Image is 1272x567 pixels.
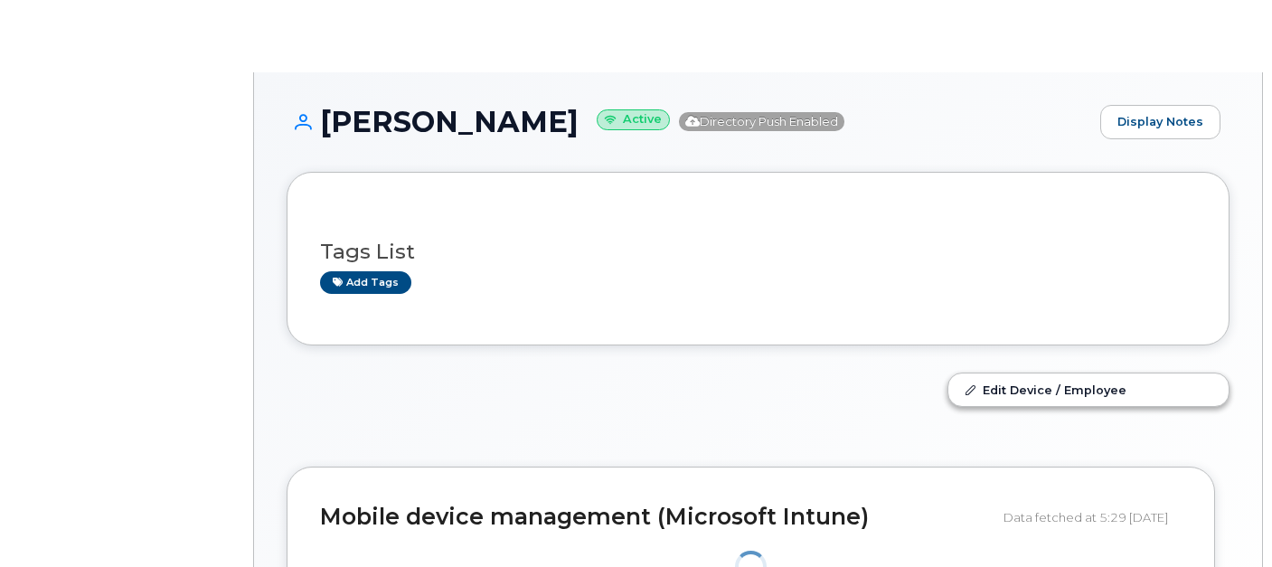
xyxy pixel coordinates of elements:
[597,109,670,130] small: Active
[287,106,1091,137] h1: [PERSON_NAME]
[320,271,411,294] a: Add tags
[1003,500,1182,534] div: Data fetched at 5:29 [DATE]
[320,505,990,530] h2: Mobile device management (Microsoft Intune)
[320,241,1196,263] h3: Tags List
[1100,105,1220,139] a: Display Notes
[948,373,1229,406] a: Edit Device / Employee
[679,112,844,131] span: Directory Push Enabled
